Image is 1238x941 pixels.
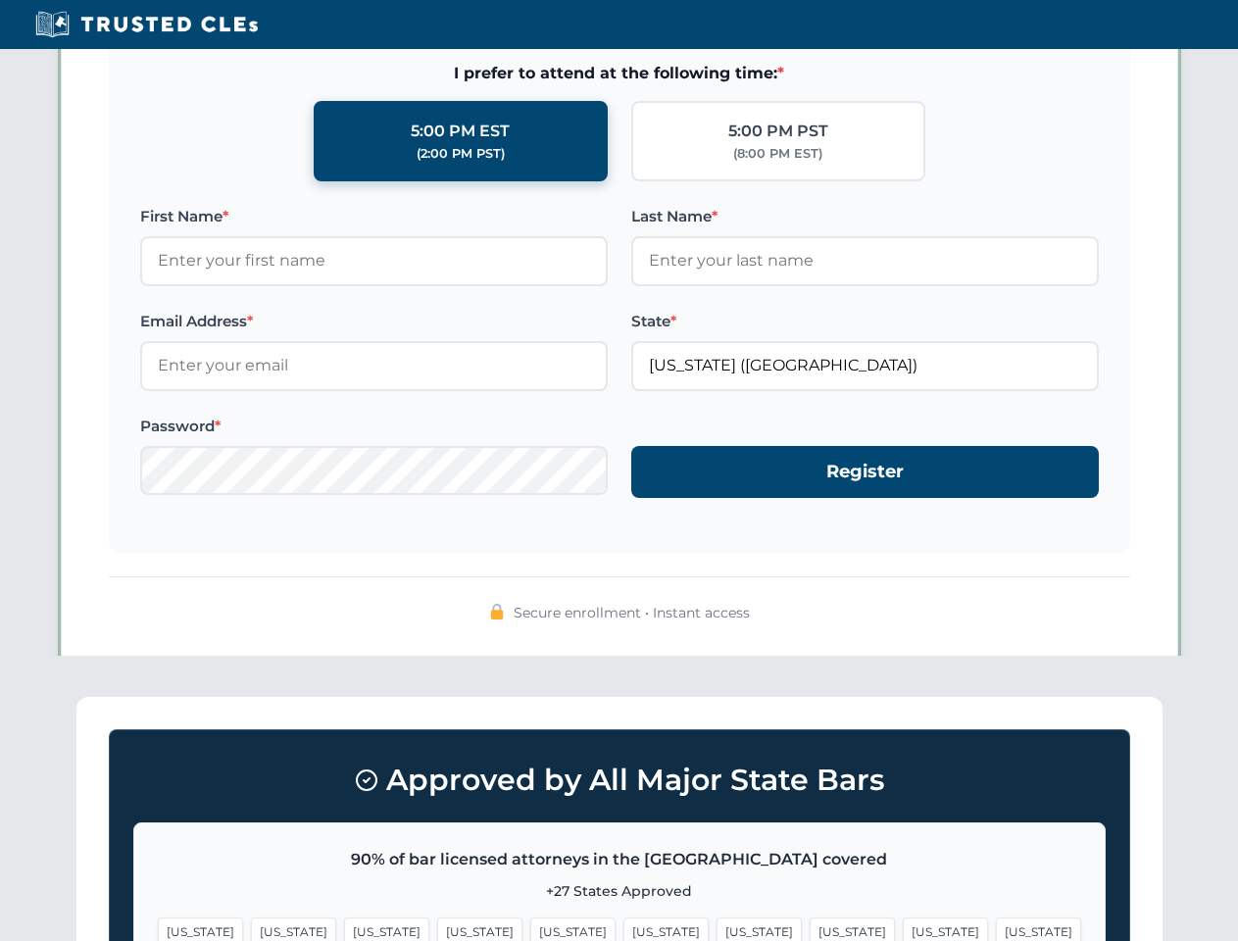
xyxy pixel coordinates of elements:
[631,446,1099,498] button: Register
[133,754,1106,807] h3: Approved by All Major State Bars
[140,341,608,390] input: Enter your email
[733,144,822,164] div: (8:00 PM EST)
[158,847,1081,872] p: 90% of bar licensed attorneys in the [GEOGRAPHIC_DATA] covered
[158,880,1081,902] p: +27 States Approved
[631,341,1099,390] input: Florida (FL)
[631,205,1099,228] label: Last Name
[140,415,608,438] label: Password
[140,310,608,333] label: Email Address
[29,10,264,39] img: Trusted CLEs
[489,604,505,619] img: 🔒
[631,310,1099,333] label: State
[631,236,1099,285] input: Enter your last name
[417,144,505,164] div: (2:00 PM PST)
[728,119,828,144] div: 5:00 PM PST
[140,236,608,285] input: Enter your first name
[411,119,510,144] div: 5:00 PM EST
[140,61,1099,86] span: I prefer to attend at the following time:
[140,205,608,228] label: First Name
[514,602,750,623] span: Secure enrollment • Instant access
